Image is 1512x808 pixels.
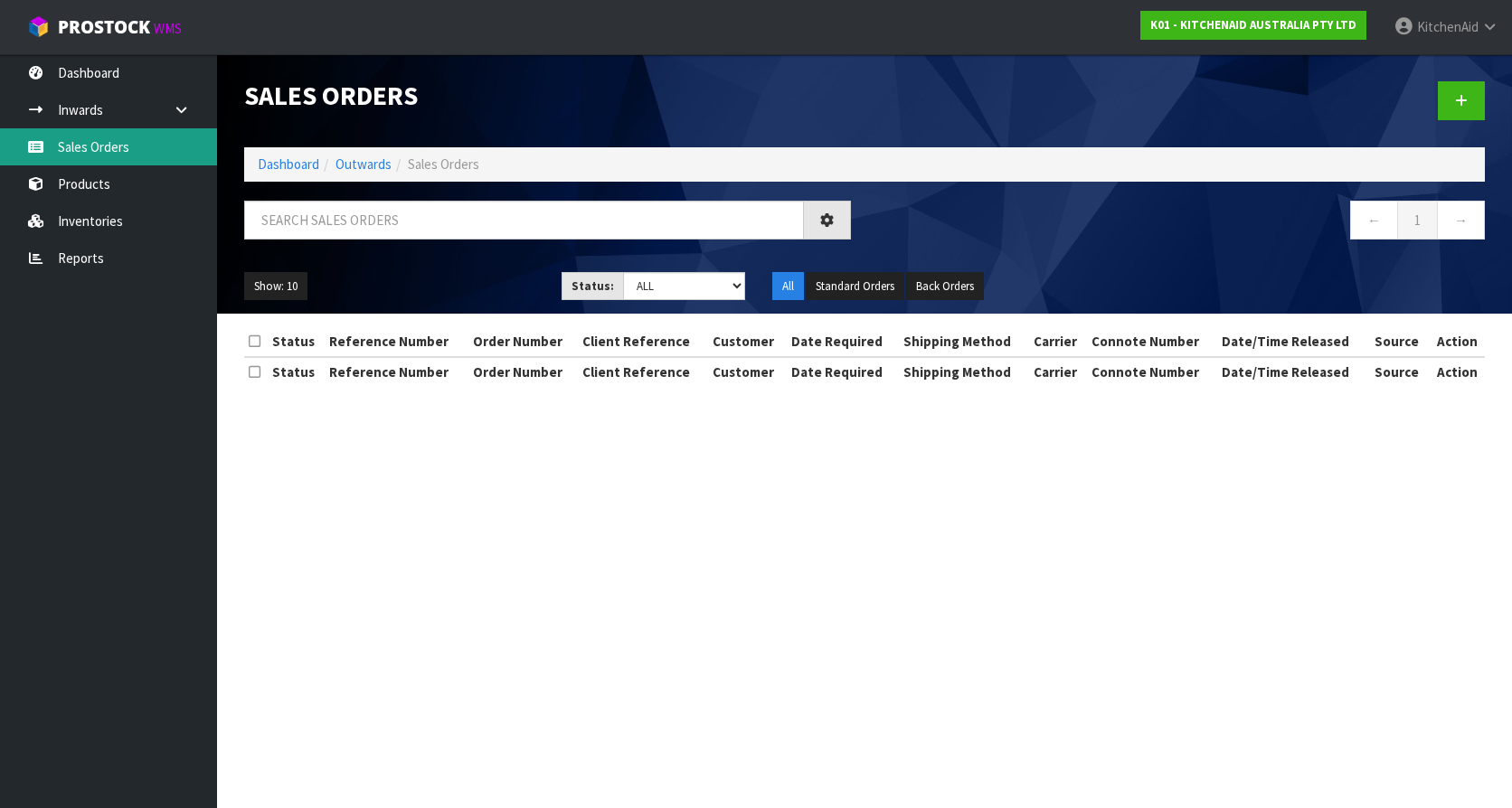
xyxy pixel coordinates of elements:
th: Shipping Method [899,357,1029,386]
th: Reference Number [325,357,468,386]
nav: Page navigation [878,201,1485,245]
button: Standard Orders [806,272,904,301]
th: Date/Time Released [1217,327,1369,356]
th: Carrier [1029,327,1088,356]
span: Sales Orders [408,155,479,173]
th: Source [1370,327,1430,356]
a: Outwards [335,155,392,173]
th: Status [268,357,326,386]
th: Date/Time Released [1217,357,1369,386]
th: Action [1430,327,1485,356]
a: → [1437,201,1485,240]
th: Connote Number [1087,327,1217,356]
th: Status [268,327,326,356]
a: Dashboard [258,155,319,173]
th: Order Number [468,327,579,356]
th: Customer [708,357,787,386]
button: All [772,272,804,301]
button: Back Orders [906,272,984,301]
button: Show: 10 [244,272,307,301]
h1: Sales Orders [244,81,851,110]
strong: Status: [572,278,614,294]
a: 1 [1397,201,1438,240]
a: ← [1350,201,1398,240]
th: Client Reference [578,357,708,386]
strong: K01 - KITCHENAID AUSTRALIA PTY LTD [1150,17,1356,33]
span: ProStock [58,15,150,39]
th: Date Required [787,357,899,386]
th: Order Number [468,357,579,386]
small: WMS [154,20,182,37]
img: cube-alt.png [27,15,50,38]
th: Reference Number [325,327,468,356]
th: Action [1430,357,1485,386]
th: Carrier [1029,357,1088,386]
th: Connote Number [1087,357,1217,386]
th: Date Required [787,327,899,356]
span: KitchenAid [1417,18,1479,35]
input: Search sales orders [244,201,804,240]
th: Client Reference [578,327,708,356]
th: Shipping Method [899,327,1029,356]
th: Source [1370,357,1430,386]
th: Customer [708,327,787,356]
